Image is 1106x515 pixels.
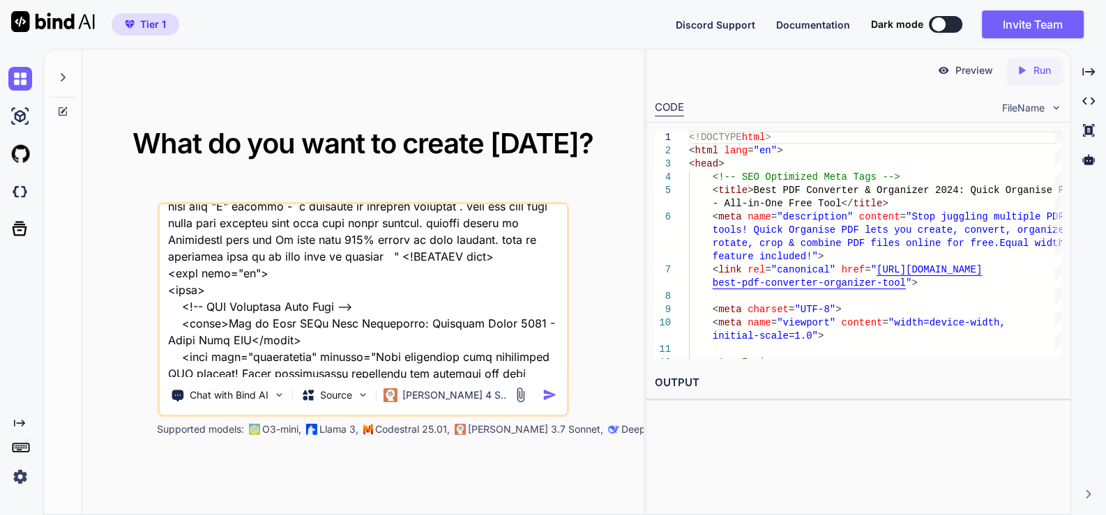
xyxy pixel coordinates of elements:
[132,126,593,160] span: What do you want to create [DATE]?
[713,224,1006,236] span: tools! Quick Organise PDF lets you create, convert
[655,303,671,316] div: 9
[513,387,529,403] img: attachment
[190,388,268,402] p: Chat with Bind AI
[655,210,671,224] div: 6
[713,238,1000,249] span: rotate, crop & combine PDF files online for free.
[776,19,850,31] span: Documentation
[877,264,982,275] span: [URL][DOMAIN_NAME]
[646,367,1070,399] h2: OUTPUT
[777,211,853,222] span: "description"
[771,211,777,222] span: =
[305,424,317,435] img: Llama2
[853,198,882,209] span: title
[713,171,900,183] span: <!-- SEO Optimized Meta Tags -->
[771,264,835,275] span: "canonical"
[8,142,32,166] img: githubLight
[713,277,906,289] span: best-pdf-converter-organizer-tool
[695,158,718,169] span: head
[11,11,95,32] img: Bind AI
[655,144,671,157] div: 2
[713,330,818,341] span: initial-scale=1.0"
[319,422,358,436] p: Llama 3,
[676,19,755,31] span: Discord Support
[159,204,567,377] textarea: Lorem - ipsu dol sitametco: adipis, elitsed doe tempo incidi (utla) etdo ma aliq enimadminim - ve...
[871,17,923,31] span: Dark mode
[655,316,671,330] div: 10
[140,17,166,31] span: Tier 1
[777,317,835,328] span: "viewport"
[718,211,742,222] span: meta
[8,105,32,128] img: ai-studio
[273,389,285,401] img: Pick Tools
[776,17,850,32] button: Documentation
[655,100,684,116] div: CODE
[748,211,771,222] span: name
[718,317,742,328] span: meta
[356,389,368,401] img: Pick Models
[906,211,1064,222] span: "Stop juggling multiple PDF
[982,10,1084,38] button: Invite Team
[937,64,950,77] img: preview
[8,180,32,203] img: darkCloudIdeIcon
[713,304,718,315] span: <
[955,63,993,77] p: Preview
[8,67,32,91] img: chat
[713,264,718,275] span: <
[375,422,450,436] p: Codestral 25.01,
[655,171,671,184] div: 4
[718,264,742,275] span: link
[1002,101,1045,115] span: FileName
[911,277,917,289] span: >
[689,158,695,169] span: <
[713,251,818,262] span: feature included!"
[748,185,753,196] span: >
[870,264,876,275] span: "
[742,132,766,143] span: html
[753,185,1046,196] span: Best PDF Converter & Organizer 2024: Quick Organis
[999,238,1063,249] span: Equal width
[655,290,671,303] div: 8
[320,388,352,402] p: Source
[794,304,835,315] span: "UTF-8"
[789,304,794,315] span: =
[900,211,905,222] span: =
[865,264,870,275] span: =
[713,357,806,368] span: <!-- Favicon -->
[748,264,765,275] span: rel
[262,422,301,436] p: O3-mini,
[718,158,724,169] span: >
[765,132,771,143] span: >
[402,388,506,402] p: [PERSON_NAME] 4 S..
[718,185,748,196] span: title
[841,198,853,209] span: </
[859,211,900,222] span: content
[655,356,671,369] div: 12
[765,264,771,275] span: =
[8,465,32,489] img: settings
[1033,63,1051,77] p: Run
[771,317,777,328] span: =
[724,145,748,156] span: lang
[841,317,882,328] span: content
[363,424,372,434] img: Mistral-AI
[125,20,135,29] img: premium
[689,145,695,156] span: <
[882,198,888,209] span: >
[454,424,465,435] img: claude
[818,330,824,341] span: >
[383,388,397,402] img: Claude 4 Sonnet
[1006,224,1070,236] span: , organize,
[607,424,619,435] img: claude
[818,251,824,262] span: >
[655,184,671,197] div: 5
[748,304,789,315] span: charset
[695,145,718,156] span: html
[543,387,557,402] img: icon
[718,304,742,315] span: meta
[713,198,842,209] span: - All-in-One Free Tool
[676,17,755,32] button: Discord Support
[655,343,671,356] div: 11
[882,317,888,328] span: =
[655,157,671,171] div: 3
[841,264,865,275] span: href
